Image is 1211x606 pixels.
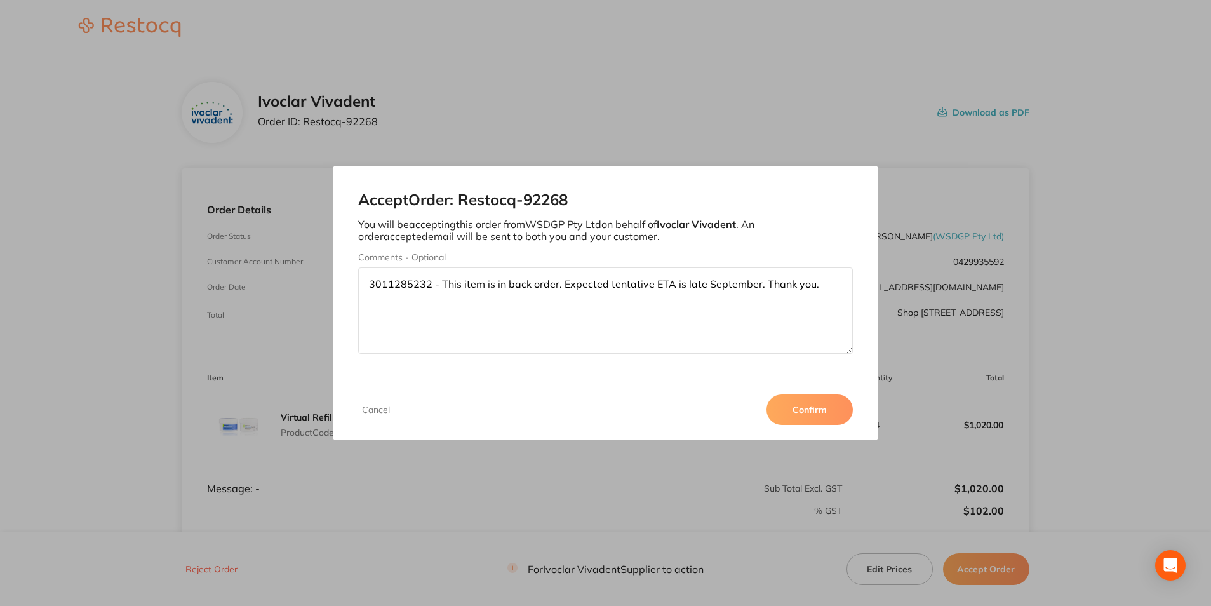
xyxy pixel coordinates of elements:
textarea: 3011285232 - This item is in back order. Expected tentative ETA is late September. Thank you. [358,267,852,354]
label: Comments - Optional [358,252,852,262]
p: You will be accepting this order from WSDGP Pty Ltd on behalf of . An order accepted email will b... [358,219,852,242]
div: Open Intercom Messenger [1155,550,1186,581]
button: Cancel [358,404,394,415]
button: Confirm [766,394,853,425]
b: Ivoclar Vivadent [657,218,736,231]
h2: Accept Order: Restocq- 92268 [358,191,852,209]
